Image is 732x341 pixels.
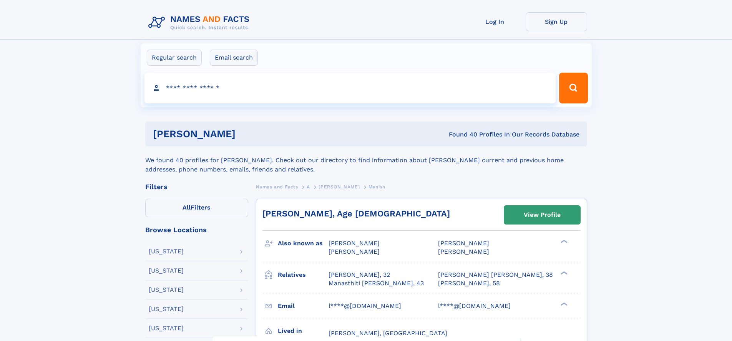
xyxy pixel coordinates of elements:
div: We found 40 profiles for [PERSON_NAME]. Check out our directory to find information about [PERSON... [145,146,587,174]
div: [US_STATE] [149,287,184,293]
div: [US_STATE] [149,325,184,331]
span: All [183,204,191,211]
a: Sign Up [526,12,587,31]
div: ❯ [559,301,568,306]
a: [PERSON_NAME] [PERSON_NAME], 38 [438,271,553,279]
h3: Relatives [278,268,329,281]
button: Search Button [559,73,588,103]
span: [PERSON_NAME] [319,184,360,190]
span: [PERSON_NAME] [329,248,380,255]
h3: Also known as [278,237,329,250]
h3: Lived in [278,324,329,338]
a: [PERSON_NAME], 32 [329,271,390,279]
span: A [307,184,310,190]
a: View Profile [504,206,580,224]
label: Regular search [147,50,202,66]
input: search input [144,73,556,103]
span: [PERSON_NAME] [438,248,489,255]
div: Filters [145,183,248,190]
div: ❯ [559,270,568,275]
a: [PERSON_NAME], 58 [438,279,500,288]
span: Manish [368,184,385,190]
div: View Profile [524,206,561,224]
a: [PERSON_NAME] [319,182,360,191]
a: A [307,182,310,191]
div: Found 40 Profiles In Our Records Database [342,130,579,139]
span: [PERSON_NAME], [GEOGRAPHIC_DATA] [329,329,447,337]
div: [US_STATE] [149,306,184,312]
label: Email search [210,50,258,66]
a: [PERSON_NAME], Age [DEMOGRAPHIC_DATA] [262,209,450,218]
div: [US_STATE] [149,248,184,255]
h1: [PERSON_NAME] [153,129,342,139]
span: [PERSON_NAME] [329,240,380,247]
img: Logo Names and Facts [145,12,256,33]
a: Names and Facts [256,182,298,191]
h3: Email [278,299,329,313]
a: Log In [464,12,526,31]
div: Browse Locations [145,226,248,233]
span: [PERSON_NAME] [438,240,489,247]
div: ❯ [559,239,568,244]
div: [US_STATE] [149,268,184,274]
a: Manasthiti [PERSON_NAME], 43 [329,279,424,288]
label: Filters [145,199,248,217]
